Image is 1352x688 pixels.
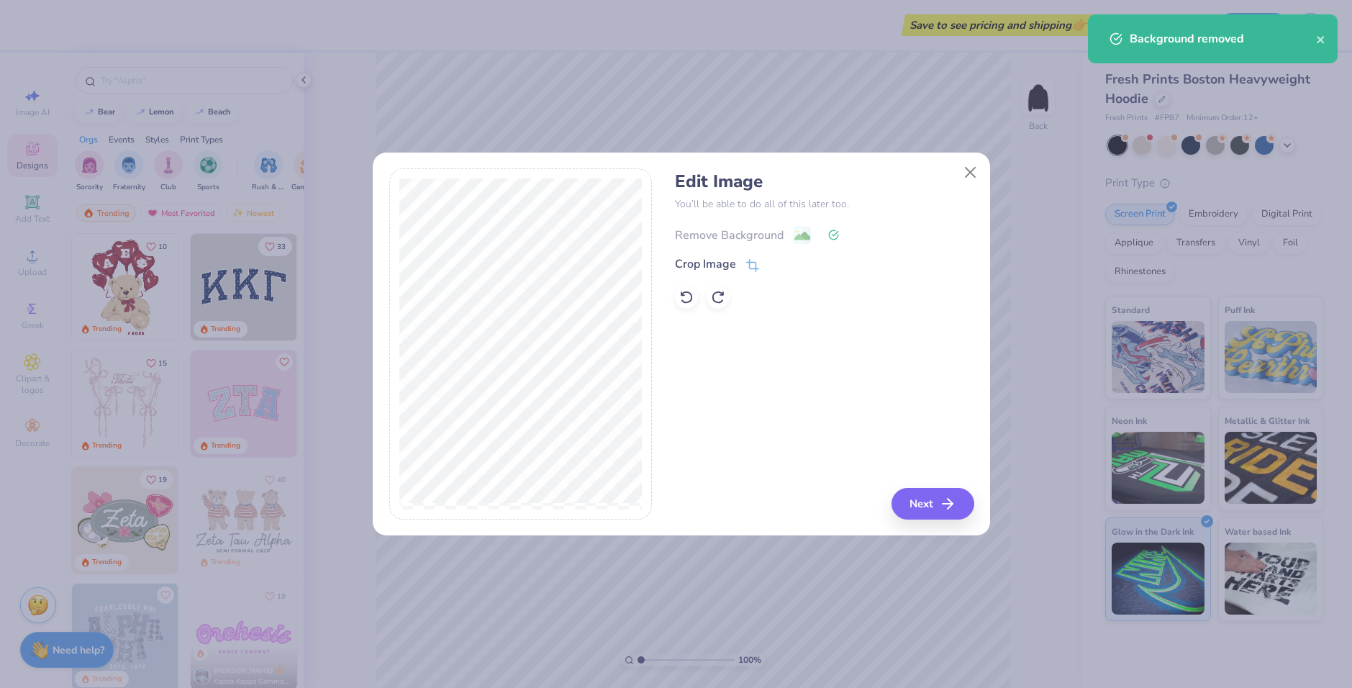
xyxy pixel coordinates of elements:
div: Crop Image [675,255,736,273]
button: Next [891,488,974,520]
h4: Edit Image [675,171,974,192]
div: Background removed [1130,30,1316,47]
p: You’ll be able to do all of this later too. [675,196,974,212]
button: Close [957,158,984,186]
button: close [1316,30,1326,47]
